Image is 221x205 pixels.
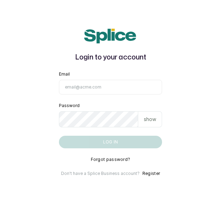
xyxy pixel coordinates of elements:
p: Don't have a Splice Business account? [61,171,140,176]
button: Register [142,171,160,176]
button: Log in [59,136,162,148]
h1: Login to your account [59,52,162,63]
input: email@acme.com [59,80,162,94]
label: Email [59,71,70,77]
label: Password [59,103,80,108]
button: Forgot password? [91,157,130,162]
p: show [144,116,156,123]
